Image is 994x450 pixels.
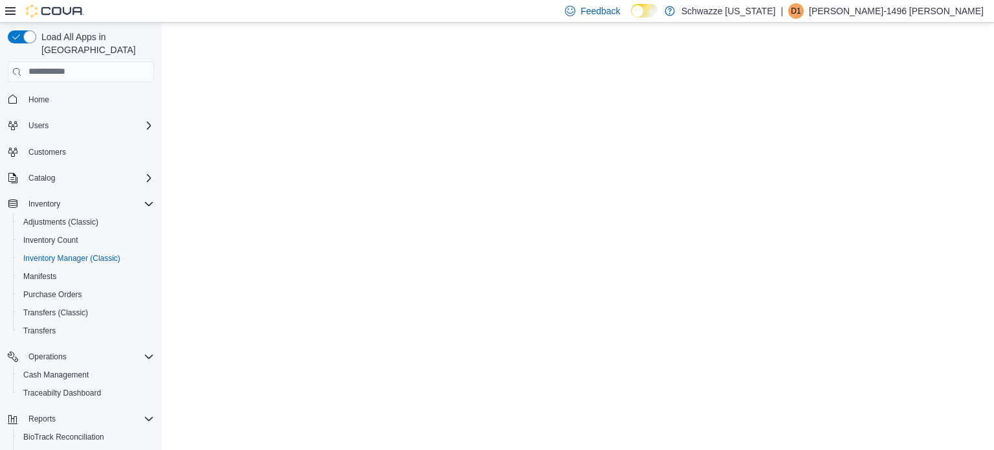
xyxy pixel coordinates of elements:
[23,349,154,365] span: Operations
[3,117,159,135] button: Users
[28,173,55,183] span: Catalog
[28,147,66,157] span: Customers
[23,144,154,160] span: Customers
[3,195,159,213] button: Inventory
[13,213,159,231] button: Adjustments (Classic)
[23,196,65,212] button: Inventory
[28,120,49,131] span: Users
[18,287,154,302] span: Purchase Orders
[18,367,154,383] span: Cash Management
[23,271,56,282] span: Manifests
[23,170,60,186] button: Catalog
[23,118,54,133] button: Users
[23,411,61,427] button: Reports
[13,286,159,304] button: Purchase Orders
[23,411,154,427] span: Reports
[18,429,109,445] a: BioTrack Reconciliation
[18,323,61,339] a: Transfers
[23,92,54,107] a: Home
[23,144,71,160] a: Customers
[13,304,159,322] button: Transfers (Classic)
[26,5,84,17] img: Cova
[18,214,104,230] a: Adjustments (Classic)
[23,326,56,336] span: Transfers
[28,199,60,209] span: Inventory
[18,385,154,401] span: Traceabilty Dashboard
[23,388,101,398] span: Traceabilty Dashboard
[18,305,154,321] span: Transfers (Classic)
[791,3,801,19] span: D1
[18,269,154,284] span: Manifests
[580,5,620,17] span: Feedback
[23,91,154,107] span: Home
[13,249,159,267] button: Inventory Manager (Classic)
[18,287,87,302] a: Purchase Orders
[23,217,98,227] span: Adjustments (Classic)
[13,366,159,384] button: Cash Management
[13,322,159,340] button: Transfers
[23,118,154,133] span: Users
[23,170,154,186] span: Catalog
[18,251,126,266] a: Inventory Manager (Classic)
[3,169,159,187] button: Catalog
[18,232,83,248] a: Inventory Count
[28,414,56,424] span: Reports
[13,231,159,249] button: Inventory Count
[788,3,804,19] div: Danny-1496 Moreno
[18,214,154,230] span: Adjustments (Classic)
[18,367,94,383] a: Cash Management
[23,235,78,245] span: Inventory Count
[780,3,783,19] p: |
[18,385,106,401] a: Traceabilty Dashboard
[13,384,159,402] button: Traceabilty Dashboard
[23,308,88,318] span: Transfers (Classic)
[3,410,159,428] button: Reports
[23,432,104,442] span: BioTrack Reconciliation
[18,323,154,339] span: Transfers
[18,305,93,321] a: Transfers (Classic)
[13,428,159,446] button: BioTrack Reconciliation
[18,251,154,266] span: Inventory Manager (Classic)
[23,253,120,264] span: Inventory Manager (Classic)
[23,349,72,365] button: Operations
[18,429,154,445] span: BioTrack Reconciliation
[18,232,154,248] span: Inventory Count
[23,289,82,300] span: Purchase Orders
[23,196,154,212] span: Inventory
[28,95,49,105] span: Home
[3,142,159,161] button: Customers
[631,17,632,18] span: Dark Mode
[23,370,89,380] span: Cash Management
[681,3,776,19] p: Schwazze [US_STATE]
[18,269,61,284] a: Manifests
[13,267,159,286] button: Manifests
[28,352,67,362] span: Operations
[631,4,658,17] input: Dark Mode
[3,90,159,109] button: Home
[3,348,159,366] button: Operations
[36,30,154,56] span: Load All Apps in [GEOGRAPHIC_DATA]
[809,3,984,19] p: [PERSON_NAME]-1496 [PERSON_NAME]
